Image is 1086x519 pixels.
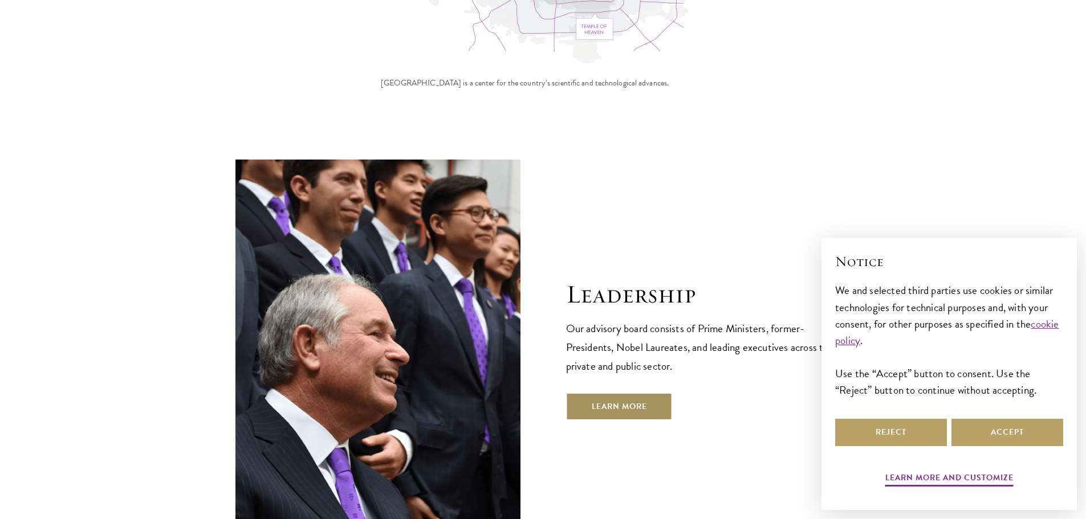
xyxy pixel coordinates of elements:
[566,279,851,310] h2: Leadership
[381,77,706,91] div: [GEOGRAPHIC_DATA] is a center for the country’s scientific and technological advances.
[566,319,851,375] p: Our advisory board consists of Prime Ministers, former-Presidents, Nobel Laureates, and leading e...
[835,316,1059,349] a: cookie policy
[835,282,1063,398] div: We and selected third parties use cookies or similar technologies for technical purposes and, wit...
[951,419,1063,446] button: Accept
[566,393,673,420] a: Learn More
[885,471,1014,488] button: Learn more and customize
[835,419,947,446] button: Reject
[835,252,1063,271] h2: Notice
